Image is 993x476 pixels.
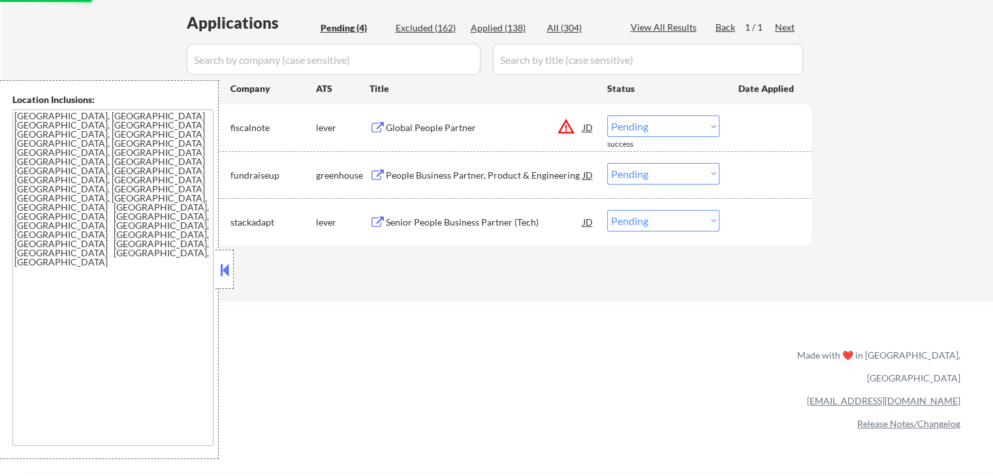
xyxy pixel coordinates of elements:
[557,117,575,136] button: warning_amber
[316,216,370,229] div: lever
[807,395,960,406] a: [EMAIL_ADDRESS][DOMAIN_NAME]
[716,21,736,34] div: Back
[321,22,386,35] div: Pending (4)
[582,210,595,233] div: JD
[582,115,595,139] div: JD
[316,121,370,134] div: lever
[386,216,583,229] div: Senior People Business Partner (Tech)
[230,216,316,229] div: stackadapt
[12,93,213,106] div: Location Inclusions:
[607,139,659,150] div: success
[582,163,595,186] div: JD
[230,169,316,182] div: fundraiseup
[187,15,316,31] div: Applications
[738,82,796,95] div: Date Applied
[745,21,775,34] div: 1 / 1
[386,169,583,182] div: People Business Partner, Product & Engineering
[493,44,803,75] input: Search by title (case sensitive)
[607,76,719,100] div: Status
[471,22,536,35] div: Applied (138)
[316,82,370,95] div: ATS
[386,121,583,134] div: Global People Partner
[775,21,796,34] div: Next
[316,169,370,182] div: greenhouse
[792,344,960,389] div: Made with ❤️ in [GEOGRAPHIC_DATA], [GEOGRAPHIC_DATA]
[187,44,481,75] input: Search by company (case sensitive)
[370,82,595,95] div: Title
[230,82,316,95] div: Company
[631,21,701,34] div: View All Results
[26,362,524,376] a: Refer & earn free applications 👯‍♀️
[396,22,461,35] div: Excluded (162)
[547,22,612,35] div: All (304)
[857,418,960,429] a: Release Notes/Changelog
[230,121,316,134] div: fiscalnote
